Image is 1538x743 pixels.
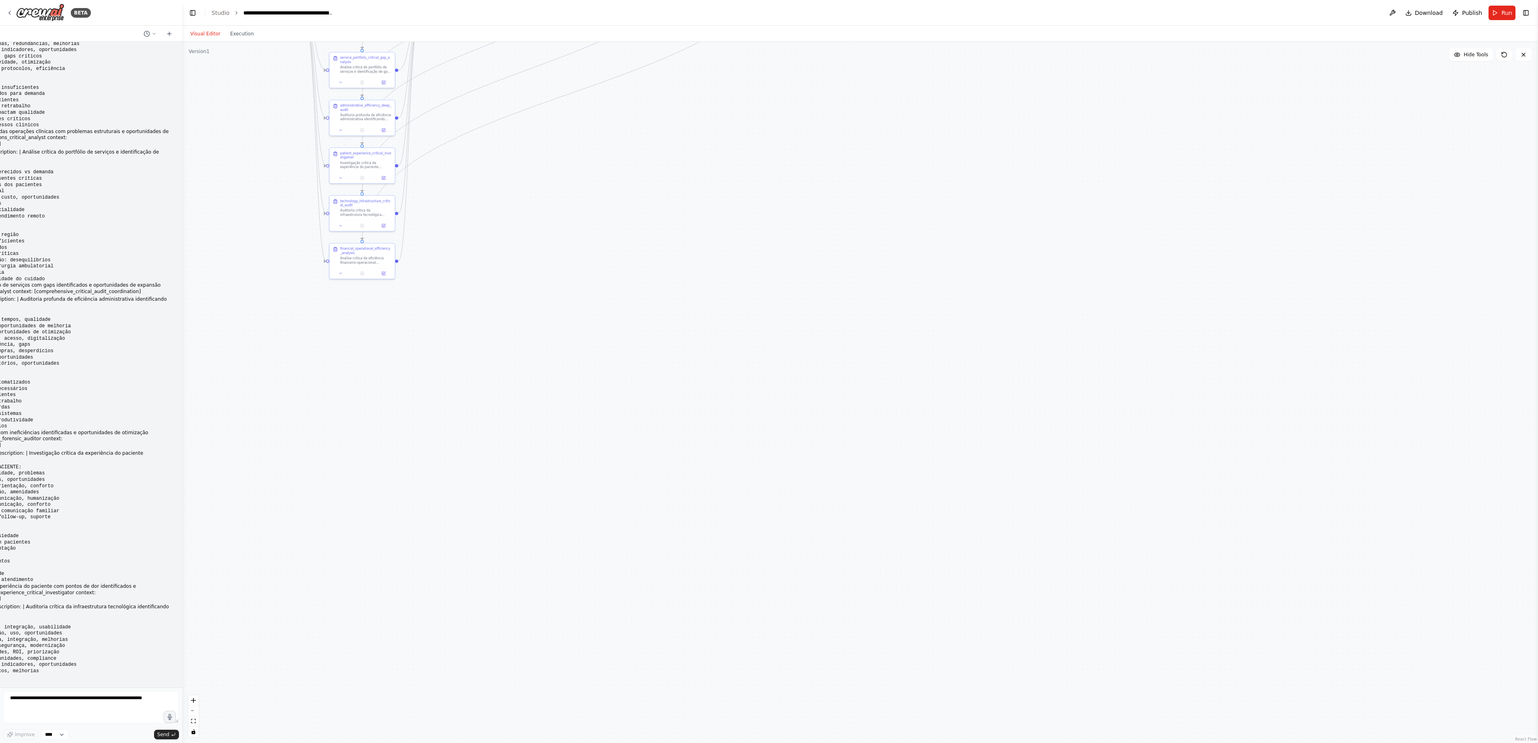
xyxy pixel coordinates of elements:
div: administrative_efficiency_deep_audit [340,103,392,112]
a: React Flow attribution [1515,737,1537,741]
div: patient_experience_critical_investigation [340,151,392,160]
button: Hide Tools [1449,48,1493,61]
button: Download [1402,6,1446,20]
button: Run [1489,6,1515,20]
div: Version 1 [189,48,210,55]
div: administrative_efficiency_deep_auditAuditoria profunda de eficiência administrativa identificando... [329,100,395,136]
div: React Flow controls [188,695,199,737]
span: Download [1415,9,1443,17]
g: Edge from 2739dd45-fc7b-42dd-9b0b-3f691e89c72b to 40abab77-f26c-491d-a839-5a83d3c00fd0 [398,20,419,73]
span: Hide Tools [1464,51,1488,58]
g: Edge from dbaa7cd2-7084-4f49-b598-e148f2f37efb to 2739dd45-fc7b-42dd-9b0b-3f691e89c72b [305,20,326,73]
img: Logo [16,4,64,22]
span: Send [157,731,169,738]
button: No output available [351,175,373,181]
div: BETA [71,8,91,18]
button: Open in side panel [374,79,393,86]
nav: breadcrumb [212,9,334,17]
button: Switch to previous chat [140,29,160,39]
g: Edge from 7f993da5-3333-4e34-bbe1-a3407f369aba to 40abab77-f26c-491d-a839-5a83d3c00fd0 [398,20,419,264]
button: zoom in [188,695,199,706]
div: technology_infrastructure_critical_auditAuditoria crítica da infraestrutura tecnológica identific... [329,195,395,231]
span: Publish [1462,9,1482,17]
span: Improve [15,731,35,738]
button: Improve [3,729,38,740]
div: service_portfolio_critical_gap_analysisAnálise crítica do portfólio de serviços e identificação d... [329,52,395,88]
button: No output available [351,79,373,86]
div: financial_operational_efficiency_analysisAnálise crítica da eficiência financeiro-operacional ide... [329,243,395,279]
button: Click to speak your automation idea [164,711,176,723]
button: zoom out [188,706,199,716]
div: Auditoria crítica da infraestrutura tecnológica identificando gaps e oportunidades. AUDITORIA CRÍ... [340,208,392,217]
button: Open in side panel [374,222,393,229]
button: No output available [351,222,373,229]
div: Análise crítica da eficiência financeiro-operacional identificando vazamentos e oportunidades. AN... [340,256,392,265]
button: No output available [351,270,373,277]
button: Open in side panel [374,175,393,181]
div: Auditoria profunda de eficiência administrativa identificando ineficiências ocultas. AUDITORIA CR... [340,113,392,121]
button: toggle interactivity [188,727,199,737]
button: Publish [1449,6,1485,20]
div: patient_experience_critical_investigationInvestigação crítica da experiência do paciente identifi... [329,148,395,184]
button: Visual Editor [185,29,225,39]
div: Investigação crítica da experiência do paciente identificando pontos de dor ocultos. INVESTIGAÇÃO... [340,161,392,169]
div: technology_infrastructure_critical_audit [340,199,392,207]
button: Start a new chat [163,29,176,39]
button: No output available [351,127,373,133]
button: Show right sidebar [1520,7,1532,18]
div: financial_operational_efficiency_analysis [340,246,392,255]
button: fit view [188,716,199,727]
span: Run [1501,9,1512,17]
button: Open in side panel [374,127,393,133]
button: Send [154,730,179,739]
a: Studio [212,10,230,16]
div: Análise crítica do portfólio de serviços e identificação de gaps estratégicos. ANÁLISE CRÍTICA DE... [340,65,392,74]
div: service_portfolio_critical_gap_analysis [340,55,392,64]
g: Edge from dbaa7cd2-7084-4f49-b598-e148f2f37efb to 7f993da5-3333-4e34-bbe1-a3407f369aba [305,20,326,264]
button: Execution [225,29,259,39]
button: Open in side panel [374,270,393,277]
button: Hide left sidebar [187,7,198,18]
